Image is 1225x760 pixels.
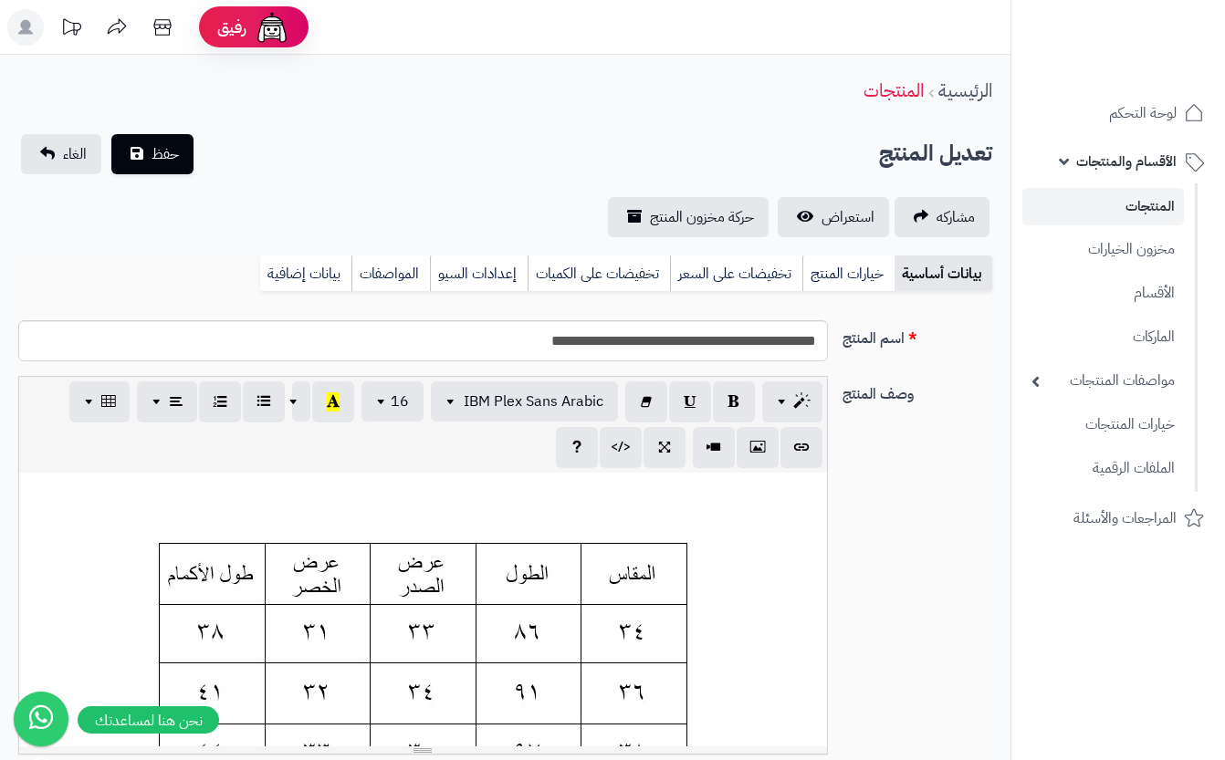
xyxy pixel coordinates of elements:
a: الماركات [1022,318,1184,357]
span: 16 [391,390,409,412]
a: بيانات إضافية [260,255,351,292]
a: تحديثات المنصة [48,9,94,50]
span: المراجعات والأسئلة [1073,505,1177,531]
span: الغاء [63,143,87,165]
a: الغاء [21,134,101,174]
a: الملفات الرقمية [1022,449,1184,488]
a: المراجعات والأسئلة [1022,496,1214,540]
a: المنتجات [1022,188,1184,225]
span: الأقسام والمنتجات [1076,149,1177,174]
label: وصف المنتج [835,376,1000,405]
button: IBM Plex Sans Arabic [431,381,618,422]
span: IBM Plex Sans Arabic [464,390,603,412]
button: 16 [361,381,424,422]
a: مواصفات المنتجات [1022,361,1184,401]
a: الرئيسية [938,77,992,104]
button: حفظ [111,134,194,174]
span: مشاركه [937,206,975,228]
a: مخزون الخيارات [1022,230,1184,269]
a: المنتجات [864,77,924,104]
span: لوحة التحكم [1109,100,1177,126]
a: حركة مخزون المنتج [608,197,769,237]
h2: تعديل المنتج [879,135,992,172]
a: لوحة التحكم [1022,91,1214,135]
span: استعراض [822,206,874,228]
img: ai-face.png [254,9,290,46]
a: تخفيضات على الكميات [528,255,670,292]
a: مشاركه [895,197,989,237]
a: بيانات أساسية [895,255,992,292]
span: حفظ [152,143,179,165]
span: حركة مخزون المنتج [650,206,754,228]
a: المواصفات [351,255,430,292]
span: رفيق [217,16,246,38]
a: الأقسام [1022,274,1184,313]
a: خيارات المنتج [802,255,895,292]
label: اسم المنتج [835,320,1000,349]
a: استعراض [778,197,889,237]
a: تخفيضات على السعر [670,255,802,292]
img: logo-2.png [1101,51,1208,89]
a: خيارات المنتجات [1022,405,1184,444]
a: إعدادات السيو [430,255,528,292]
